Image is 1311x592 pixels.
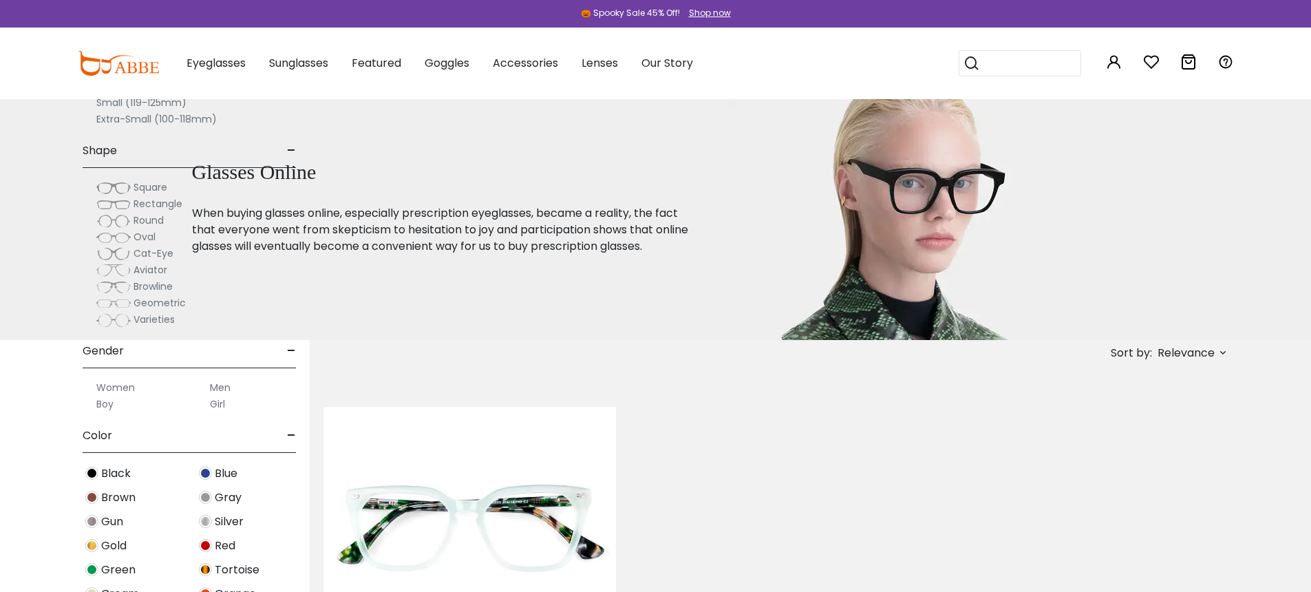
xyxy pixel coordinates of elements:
span: - [287,134,296,167]
span: Gold [101,538,127,554]
img: Red [199,539,212,552]
img: Geometric.png [96,297,131,310]
span: Gender [83,335,124,368]
img: Blue [199,467,212,480]
span: Color [83,419,112,452]
div: 🎃 Spooky Sale 45% Off! [581,7,680,19]
span: - [287,419,296,452]
span: - [287,335,296,368]
span: Red [215,538,235,554]
img: abbeglasses.com [78,51,159,76]
span: Silver [215,514,244,530]
span: Featured [352,55,401,71]
span: Varieties [134,313,175,326]
label: Men [210,379,231,396]
img: glasses online [727,99,1076,340]
span: Black [101,465,131,482]
img: Rectangle.png [96,198,131,211]
span: Green [101,562,136,578]
span: Relevance [1158,341,1215,366]
span: Tortoise [215,562,259,578]
div: Shop now [689,7,731,19]
span: Rectangle [134,197,182,211]
span: Accessories [493,55,558,71]
img: Gray [199,491,212,504]
h1: Glasses Online [192,160,693,184]
span: Gun [101,514,123,530]
label: Girl [210,396,225,412]
a: Shop now [682,7,731,19]
img: Cat-Eye.png [96,247,131,261]
span: Oval [134,230,156,244]
span: Round [134,213,164,227]
img: Round.png [96,214,131,228]
span: Square [134,180,167,194]
label: Women [96,379,135,396]
span: Lenses [582,55,618,71]
span: Sunglasses [269,55,328,71]
span: Geometric [134,296,186,310]
img: Green [85,563,98,576]
span: Sort by: [1111,345,1152,361]
span: Our Story [641,55,693,71]
img: Square.png [96,181,131,195]
img: Silver [199,515,212,528]
span: Eyeglasses [186,55,246,71]
img: Gun [85,515,98,528]
p: When buying glasses online, especially prescription eyeglasses, became a reality, the fact that e... [192,205,693,255]
img: Tortoise [199,563,212,576]
img: Gold [85,539,98,552]
label: Small (119-125mm) [96,94,186,111]
img: Black [85,467,98,480]
span: Cat-Eye [134,246,173,260]
span: Blue [215,465,237,482]
span: Gray [215,489,242,506]
span: Browline [134,279,173,293]
img: Brown [85,491,98,504]
img: Varieties.png [96,313,131,328]
img: Aviator.png [96,264,131,277]
span: Aviator [134,263,167,277]
label: Boy [96,396,114,412]
span: Brown [101,489,136,506]
span: Shape [83,134,117,167]
span: Goggles [425,55,469,71]
img: Oval.png [96,231,131,244]
img: Browline.png [96,280,131,294]
label: Extra-Small (100-118mm) [96,111,217,127]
